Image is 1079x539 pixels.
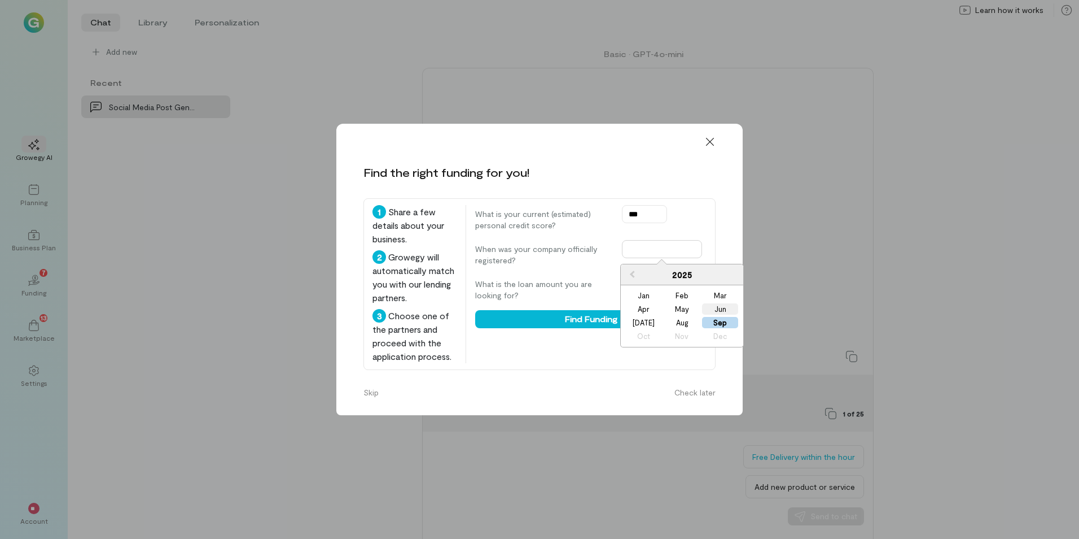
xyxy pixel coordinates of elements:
[702,303,738,315] div: Choose June 2025
[475,244,611,266] label: When was your company officially registered?
[624,289,739,343] div: month 2025-09
[475,208,611,231] label: What is your current (estimated) personal credit score?
[702,290,738,301] div: Choose March 2025
[625,317,661,328] div: Choose July 2025
[622,266,640,284] button: Previous Year
[664,317,700,328] div: Choose August 2025
[372,309,457,363] div: Choose one of the partners and proceed with the application process.
[372,309,386,323] div: 3
[363,164,529,180] div: Find the right funding for you!
[664,290,700,301] div: Choose February 2025
[664,331,700,342] div: Not available November 2025
[475,310,707,328] button: Find Funding
[702,331,738,342] div: Not available December 2025
[668,384,722,402] button: Check later
[625,331,661,342] div: Not available October 2025
[475,279,611,301] label: What is the loan amount you are looking for?
[702,317,738,328] div: Choose September 2025
[372,250,386,264] div: 2
[372,205,457,246] div: Share a few details about your business.
[625,303,661,315] div: Choose April 2025
[372,205,386,219] div: 1
[625,290,661,301] div: Choose January 2025
[372,250,457,305] div: Growegy will automatically match you with our lending partners.
[664,303,700,315] div: Choose May 2025
[621,264,743,285] div: 2025
[357,384,385,402] button: Skip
